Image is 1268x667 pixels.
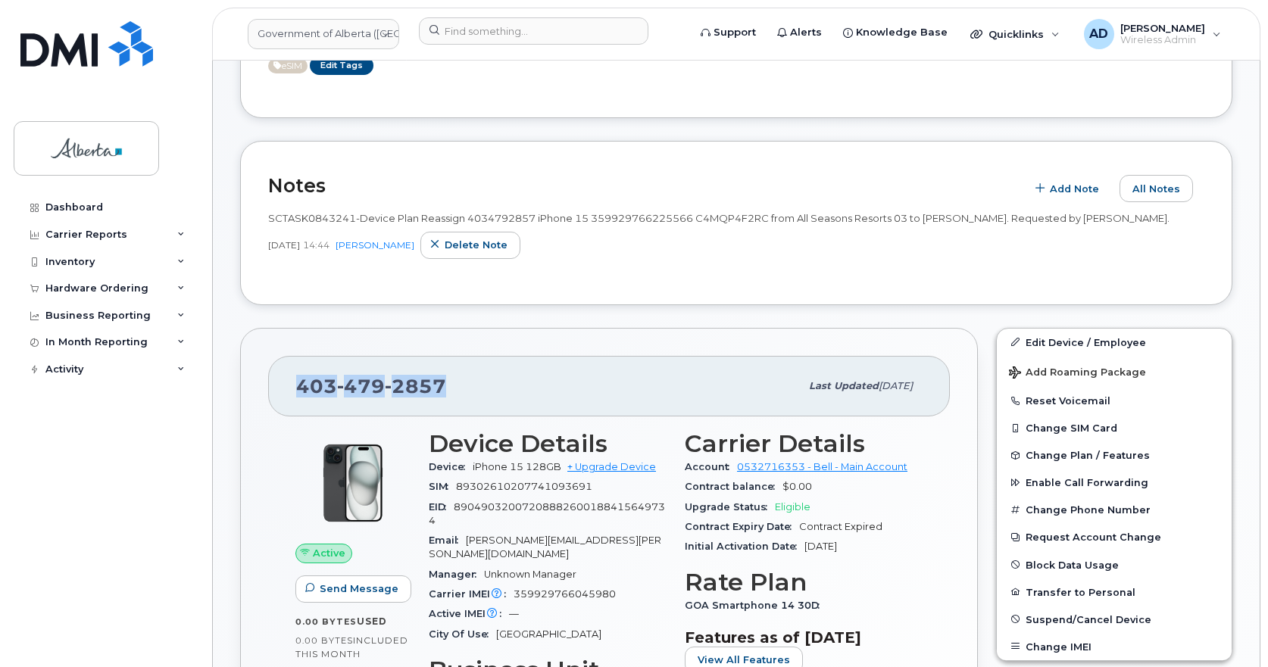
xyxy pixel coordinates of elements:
[997,606,1232,633] button: Suspend/Cancel Device
[445,238,508,252] span: Delete note
[567,461,656,472] a: + Upgrade Device
[737,461,907,472] a: 0532716353 - Bell - Main Account
[685,481,782,492] span: Contract balance
[429,501,665,526] span: 89049032007208882600188415649734
[767,17,832,48] a: Alerts
[685,628,923,647] h3: Features as of [DATE]
[832,17,958,48] a: Knowledge Base
[790,25,822,40] span: Alerts
[268,212,1170,224] span: SCTASK0843241-Device Plan Reassign 4034792857 iPhone 15 359929766225566 C4MQP4F2RC from All Seaso...
[308,438,398,528] img: iPhone_15_Black.png
[429,461,473,472] span: Device
[336,239,414,251] a: [PERSON_NAME]
[879,380,913,391] span: [DATE]
[429,628,496,640] span: City Of Use
[385,375,446,397] span: 2857
[1009,366,1146,381] span: Add Roaming Package
[429,608,509,619] span: Active IMEI
[809,380,879,391] span: Last updated
[429,481,456,492] span: SIM
[804,541,837,552] span: [DATE]
[429,535,661,559] span: [PERSON_NAME][EMAIL_ADDRESS][PERSON_NAME][DOMAIN_NAME]
[1026,613,1151,625] span: Suspend/Cancel Device
[429,588,514,600] span: Carrier IMEI
[685,541,804,552] span: Initial Activation Date
[685,521,799,532] span: Contract Expiry Date
[997,329,1232,356] a: Edit Device / Employee
[714,25,756,40] span: Support
[997,496,1232,523] button: Change Phone Number
[997,387,1232,414] button: Reset Voicemail
[685,461,737,472] span: Account
[456,481,592,492] span: 89302610207741093691
[690,17,767,48] a: Support
[1120,34,1205,46] span: Wireless Admin
[514,588,616,600] span: 359929766045980
[509,608,519,619] span: —
[1132,182,1180,196] span: All Notes
[782,481,812,492] span: $0.00
[685,569,923,596] h3: Rate Plan
[429,569,484,580] span: Manager
[429,501,454,513] span: EID
[775,501,810,513] span: Eligible
[296,375,446,397] span: 403
[248,19,399,49] a: Government of Alberta (GOA)
[685,600,827,611] span: GOA Smartphone 14 30D
[295,616,357,627] span: 0.00 Bytes
[420,232,520,259] button: Delete note
[268,238,300,251] span: [DATE]
[473,461,561,472] span: iPhone 15 128GB
[698,653,790,667] span: View All Features
[268,174,1018,197] h2: Notes
[1073,19,1232,49] div: Arunajith Daylath
[1089,25,1108,43] span: AD
[419,17,648,45] input: Find something...
[997,469,1232,496] button: Enable Call Forwarding
[997,414,1232,441] button: Change SIM Card
[1026,450,1150,461] span: Change Plan / Features
[295,575,411,603] button: Send Message
[303,238,329,251] span: 14:44
[685,501,775,513] span: Upgrade Status
[496,628,601,640] span: [GEOGRAPHIC_DATA]
[997,578,1232,606] button: Transfer to Personal
[685,430,923,457] h3: Carrier Details
[295,635,353,646] span: 0.00 Bytes
[960,19,1070,49] div: Quicklinks
[357,616,387,627] span: used
[1026,477,1148,488] span: Enable Call Forwarding
[320,581,398,596] span: Send Message
[997,633,1232,660] button: Change IMEI
[1120,175,1193,202] button: All Notes
[997,523,1232,550] button: Request Account Change
[268,58,308,73] span: Active
[997,441,1232,469] button: Change Plan / Features
[856,25,948,40] span: Knowledge Base
[1120,22,1205,34] span: [PERSON_NAME]
[997,356,1232,387] button: Add Roaming Package
[799,521,882,532] span: Contract Expired
[429,535,466,546] span: Email
[997,551,1232,578] button: Block Data Usage
[313,546,345,560] span: Active
[1050,182,1099,196] span: Add Note
[429,430,667,457] h3: Device Details
[1026,175,1112,202] button: Add Note
[484,569,576,580] span: Unknown Manager
[988,28,1044,40] span: Quicklinks
[310,56,373,75] a: Edit Tags
[337,375,385,397] span: 479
